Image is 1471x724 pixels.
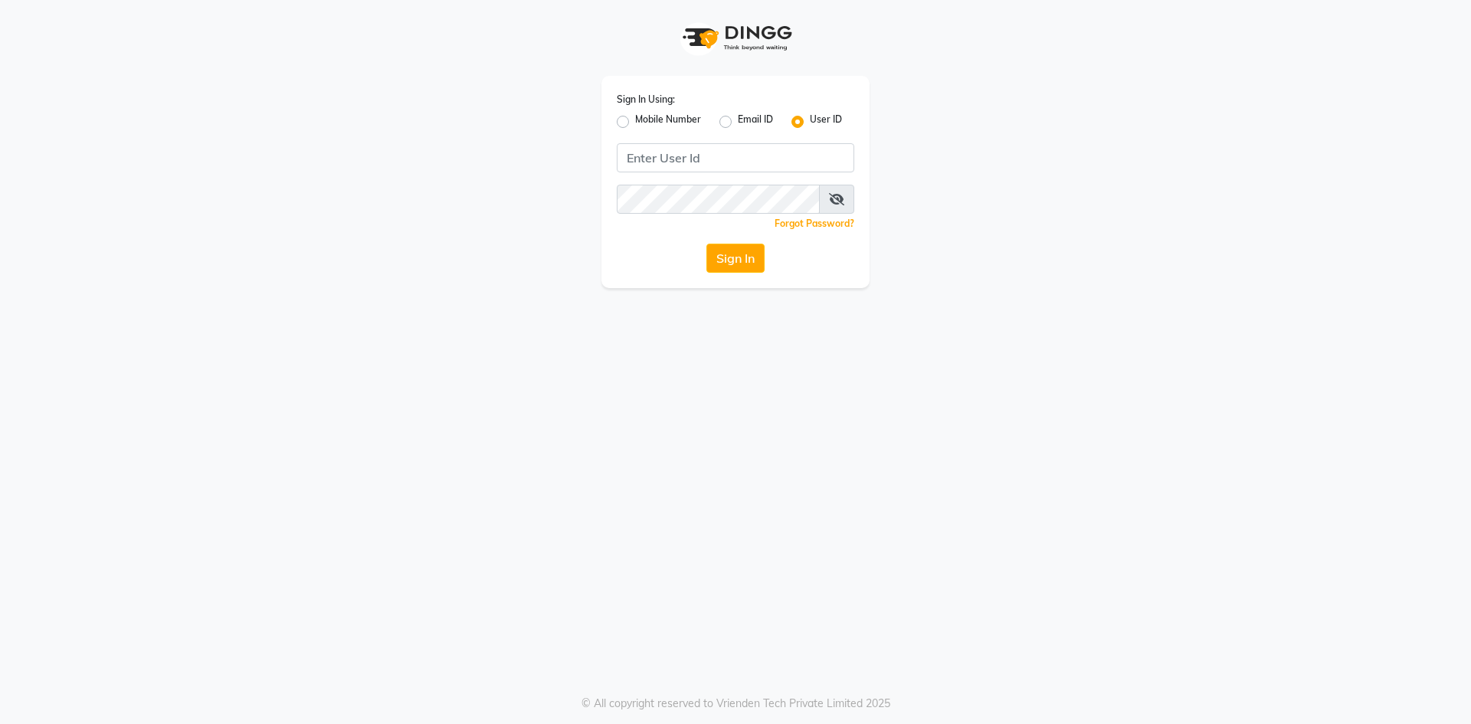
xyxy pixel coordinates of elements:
input: Username [617,143,854,172]
a: Forgot Password? [775,218,854,229]
img: logo1.svg [674,15,797,61]
label: Mobile Number [635,113,701,131]
label: Email ID [738,113,773,131]
button: Sign In [706,244,765,273]
input: Username [617,185,820,214]
label: User ID [810,113,842,131]
label: Sign In Using: [617,93,675,106]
